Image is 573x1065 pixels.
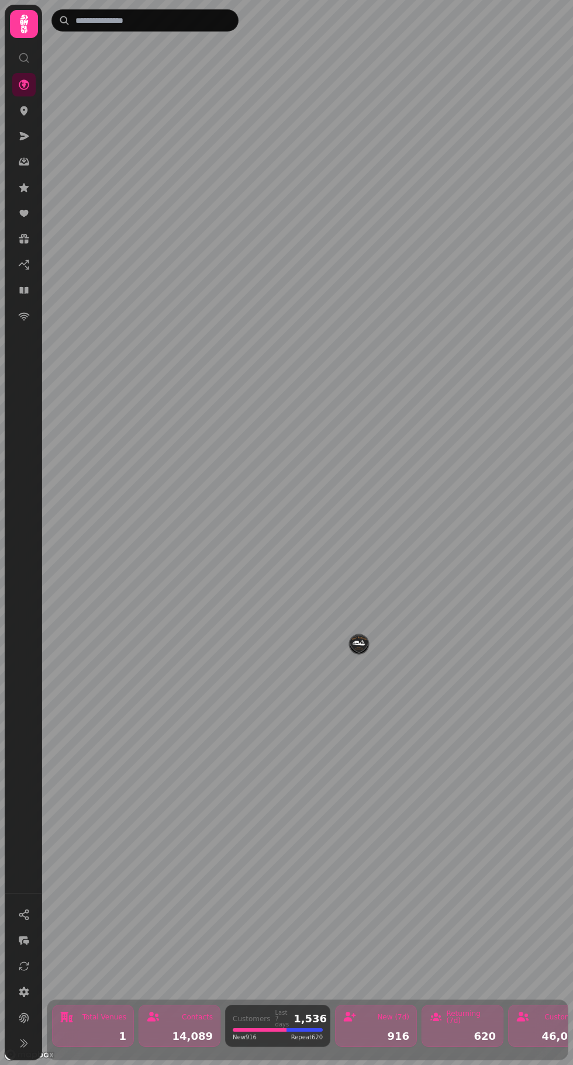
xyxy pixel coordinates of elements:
[343,1031,409,1042] div: 916
[146,1031,213,1042] div: 14,089
[275,1010,289,1028] div: Last 7 days
[429,1031,496,1042] div: 620
[182,1014,213,1021] div: Contacts
[291,1033,323,1042] span: Repeat 620
[233,1015,271,1022] div: Customers
[377,1014,409,1021] div: New (7d)
[350,635,368,653] button: The Plough
[82,1014,126,1021] div: Total Venues
[4,1048,55,1061] a: Mapbox logo
[60,1031,126,1042] div: 1
[350,635,368,657] div: Map marker
[446,1010,496,1024] div: Returning (7d)
[294,1014,327,1024] div: 1,536
[233,1033,257,1042] span: New 916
